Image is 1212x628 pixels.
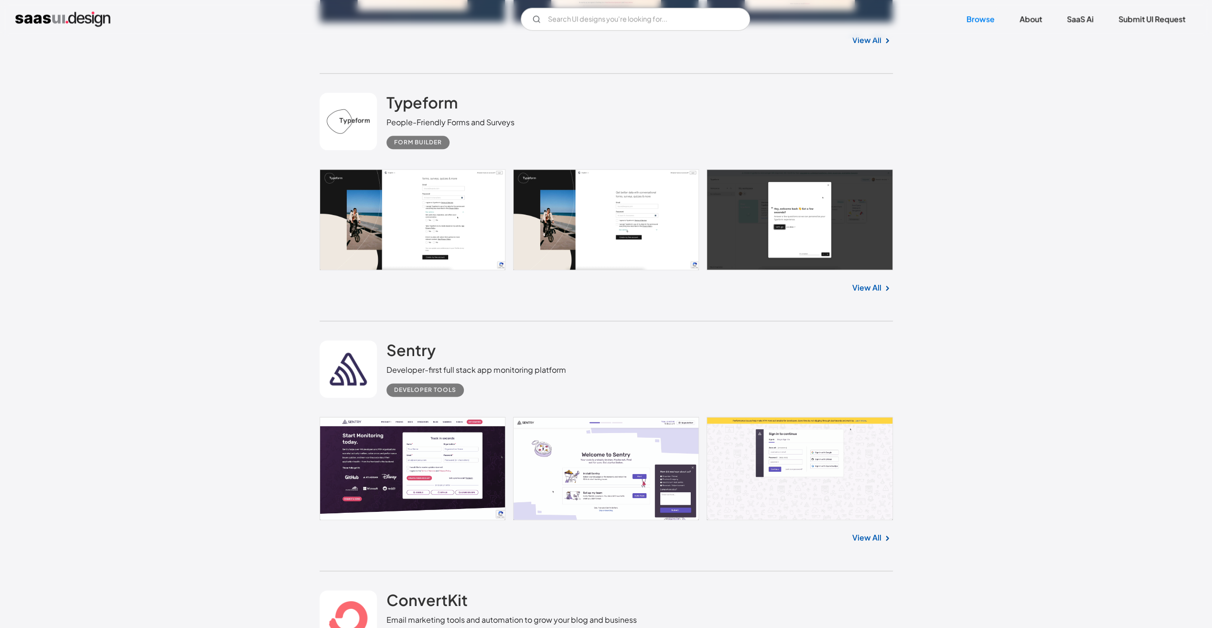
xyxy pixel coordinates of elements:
[1055,9,1105,30] a: SaaS Ai
[386,340,436,364] a: Sentry
[386,590,468,609] h2: ConvertKit
[386,93,458,112] h2: Typeform
[394,137,442,148] div: Form Builder
[521,8,750,31] form: Email Form
[852,532,881,543] a: View All
[852,34,881,46] a: View All
[386,117,515,128] div: People-Friendly Forms and Surveys
[386,614,637,626] div: Email marketing tools and automation to grow your blog and business
[1008,9,1053,30] a: About
[521,8,750,31] input: Search UI designs you're looking for...
[852,282,881,293] a: View All
[15,11,110,27] a: home
[386,364,566,376] div: Developer-first full stack app monitoring platform
[386,93,458,117] a: Typeform
[955,9,1006,30] a: Browse
[386,590,468,614] a: ConvertKit
[386,340,436,359] h2: Sentry
[394,384,456,396] div: Developer tools
[1107,9,1197,30] a: Submit UI Request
